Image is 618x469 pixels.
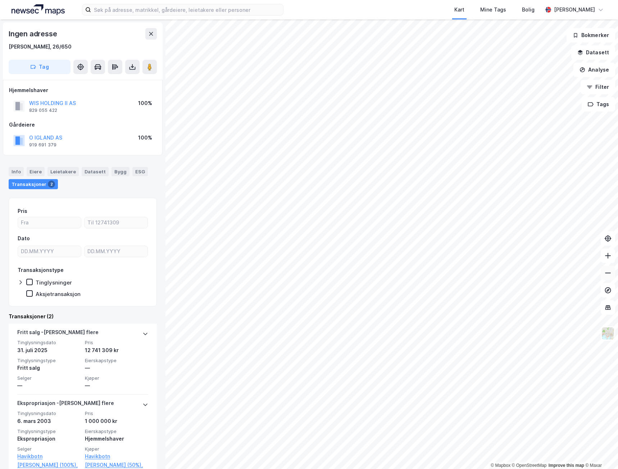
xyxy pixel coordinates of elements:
div: Ekspropriasjon - [PERSON_NAME] flere [17,399,114,410]
div: Transaksjonstype [18,266,64,274]
div: Ingen adresse [9,28,58,40]
button: Tag [9,60,71,74]
iframe: Chat Widget [582,434,618,469]
div: — [85,381,148,390]
div: Fritt salg - [PERSON_NAME] flere [17,328,99,340]
span: Tinglysningsdato [17,410,81,416]
div: Transaksjoner (2) [9,312,157,321]
div: Transaksjoner [9,179,58,189]
div: ESG [132,167,148,176]
a: OpenStreetMap [512,463,547,468]
button: Datasett [571,45,615,60]
button: Analyse [573,63,615,77]
div: Hjemmelshaver [9,86,156,95]
button: Tags [582,97,615,111]
div: Kart [454,5,464,14]
div: Aksjetransaksjon [36,291,81,297]
div: Tinglysninger [36,279,72,286]
span: Tinglysningstype [17,358,81,364]
div: 31. juli 2025 [17,346,81,355]
div: Hjemmelshaver [85,434,148,443]
input: DD.MM.YYYY [85,246,147,257]
div: Dato [18,234,30,243]
div: Pris [18,207,27,215]
div: Kontrollprogram for chat [582,434,618,469]
div: Info [9,167,24,176]
div: — [85,364,148,372]
div: Gårdeiere [9,120,156,129]
span: Kjøper [85,446,148,452]
span: Tinglysningstype [17,428,81,434]
input: Fra [18,217,81,228]
div: 12 741 309 kr [85,346,148,355]
div: 100% [138,133,152,142]
span: Eierskapstype [85,358,148,364]
div: 829 055 422 [29,108,57,113]
div: 2 [48,181,55,188]
div: Eiere [27,167,45,176]
span: Pris [85,410,148,416]
span: Selger [17,446,81,452]
button: Bokmerker [567,28,615,42]
div: Fritt salg [17,364,81,372]
div: — [17,381,81,390]
img: logo.a4113a55bc3d86da70a041830d287a7e.svg [12,4,65,15]
span: Selger [17,375,81,381]
div: Datasett [82,167,109,176]
a: Mapbox [491,463,510,468]
button: Filter [581,80,615,94]
div: Bolig [522,5,535,14]
div: Bygg [112,167,129,176]
div: Leietakere [47,167,79,176]
div: Mine Tags [480,5,506,14]
input: Søk på adresse, matrikkel, gårdeiere, leietakere eller personer [91,4,283,15]
div: 1 000 000 kr [85,417,148,425]
div: [PERSON_NAME], 26/650 [9,42,72,51]
input: DD.MM.YYYY [18,246,81,257]
span: Kjøper [85,375,148,381]
div: 6. mars 2003 [17,417,81,425]
div: 919 691 379 [29,142,56,148]
div: [PERSON_NAME] [554,5,595,14]
img: Z [601,327,615,340]
span: Pris [85,340,148,346]
span: Eierskapstype [85,428,148,434]
div: 100% [138,99,152,108]
span: Tinglysningsdato [17,340,81,346]
div: Ekspropriasjon [17,434,81,443]
input: Til 12741309 [85,217,147,228]
a: Improve this map [549,463,584,468]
